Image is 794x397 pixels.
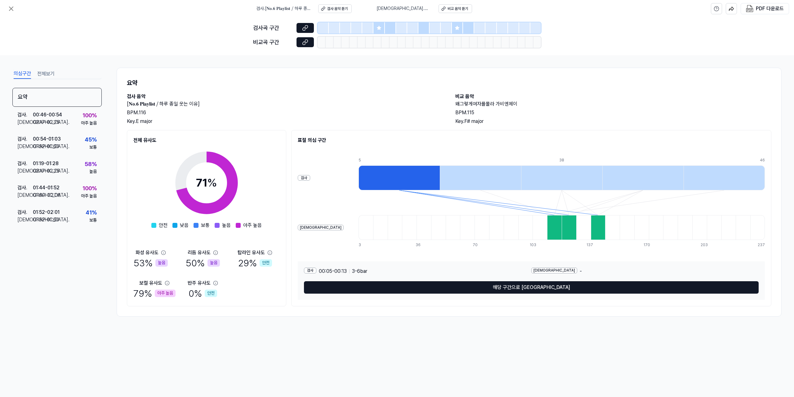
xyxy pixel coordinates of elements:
div: 02:17 - 02:25 [33,167,60,175]
div: 검사 . [17,209,33,216]
span: 아주 높음 [243,222,262,229]
div: [DEMOGRAPHIC_DATA] . [17,216,33,223]
div: [DEMOGRAPHIC_DATA] . [17,167,33,175]
div: 0 % [189,287,217,300]
div: Key. F# major [455,118,771,125]
span: 높음 [222,222,231,229]
div: 45 % [85,135,97,144]
div: 50 % [186,256,220,269]
div: 237 [758,242,765,248]
div: 보통 [89,217,97,223]
div: 요약 [12,88,102,107]
div: 103 [530,242,544,248]
div: 아주 높음 [81,193,97,199]
div: 반주 유사도 [188,279,211,287]
div: [DEMOGRAPHIC_DATA] . [17,119,33,126]
svg: help [714,6,719,12]
div: 46 [760,158,765,163]
div: 29 % [238,256,272,269]
div: 01:52 - 01:60 [33,216,59,223]
span: 보통 [201,222,210,229]
div: 보통 [89,144,97,151]
h1: 요약 [127,78,771,88]
h2: 검사 음악 [127,93,443,100]
span: 안전 [159,222,167,229]
button: 검사 음악 듣기 [318,4,352,13]
div: [DEMOGRAPHIC_DATA] . [17,192,33,199]
span: 3 - 6 bar [352,268,367,275]
span: 00:05 - 00:13 [319,268,347,275]
div: 79 % [133,287,176,300]
span: 낮음 [180,222,189,229]
div: 38 [559,158,640,163]
button: 의심구간 [14,69,31,79]
div: 안전 [260,259,272,267]
span: [DEMOGRAPHIC_DATA] . 왜그렇게여자를몰라 가비엔제이 [377,6,431,12]
button: 해당 구간으로 [GEOGRAPHIC_DATA] [304,281,759,294]
button: 전체보기 [37,69,55,79]
div: 100 % [83,184,97,193]
div: 70 [473,242,487,248]
div: 리듬 유사도 [188,249,211,256]
div: 36 [416,242,430,248]
div: 비교곡 구간 [253,38,293,47]
div: 보컬 유사도 [139,279,162,287]
div: 높음 [89,169,97,175]
div: BPM. 116 [127,109,443,116]
button: help [711,3,722,14]
h2: 비교 음악 [455,93,771,100]
div: 검사 음악 듣기 [327,6,348,11]
div: 3 [359,242,373,248]
div: 41 % [86,208,97,217]
div: - [531,268,759,275]
h2: 표절 의심 구간 [298,137,765,144]
div: 53 % [134,256,168,269]
div: 00:54 - 01:03 [33,135,61,143]
div: 화성 유사도 [136,249,158,256]
div: [DEMOGRAPHIC_DATA] [531,268,577,273]
div: 203 [701,242,715,248]
div: 검사곡 구간 [253,24,293,33]
div: 01:60 - 02:08 [33,192,61,199]
div: 01:44 - 01:52 [33,184,60,192]
h2: 왜그렇게여자를몰라 가비엔제이 [455,100,771,108]
div: BPM. 115 [455,109,771,116]
div: 58 % [85,160,97,169]
div: 100 % [83,111,97,120]
button: 비교 음악 듣기 [439,4,472,13]
span: % [207,176,217,189]
div: 170 [644,242,658,248]
img: PDF Download [746,5,753,12]
div: Key. E major [127,118,443,125]
div: 높음 [155,259,168,267]
div: 아주 높음 [155,290,176,297]
button: PDF 다운로드 [745,3,785,14]
div: 안전 [205,290,217,297]
h2: 전체 유사도 [133,137,280,144]
div: PDF 다운로드 [756,5,784,13]
div: 검사 [298,175,310,181]
div: 높음 [207,259,220,267]
div: 탑라인 유사도 [238,249,265,256]
div: 검사 . [17,111,33,119]
div: 02:17 - 02:25 [33,119,60,126]
div: 01:52 - 01:60 [33,143,59,150]
div: [DEMOGRAPHIC_DATA] [298,225,344,231]
div: 01:19 - 01:28 [33,160,59,167]
div: 01:52 - 02:01 [33,209,60,216]
div: 검사 . [17,160,33,167]
img: share [729,6,734,11]
div: 검사 . [17,184,33,192]
div: 00:46 - 00:54 [33,111,62,119]
div: 5 [359,158,440,163]
h2: [𝐍𝐨.𝟔 𝐏𝐥𝐚𝐲𝐥𝐢𝐬𝐭 ⧸ 하루 종일 웃는 이유] [127,100,443,108]
div: 비교 음악 듣기 [448,6,468,11]
div: 137 [587,242,601,248]
div: 71 [196,174,217,191]
div: 검사 . [17,135,33,143]
span: 검사 . [𝐍𝐨.𝟔 𝐏𝐥𝐚𝐲𝐥𝐢𝐬𝐭 ⧸ 하루 종일 웃는 이유] [256,6,311,12]
div: [DEMOGRAPHIC_DATA] . [17,143,33,150]
div: 아주 높음 [81,120,97,126]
